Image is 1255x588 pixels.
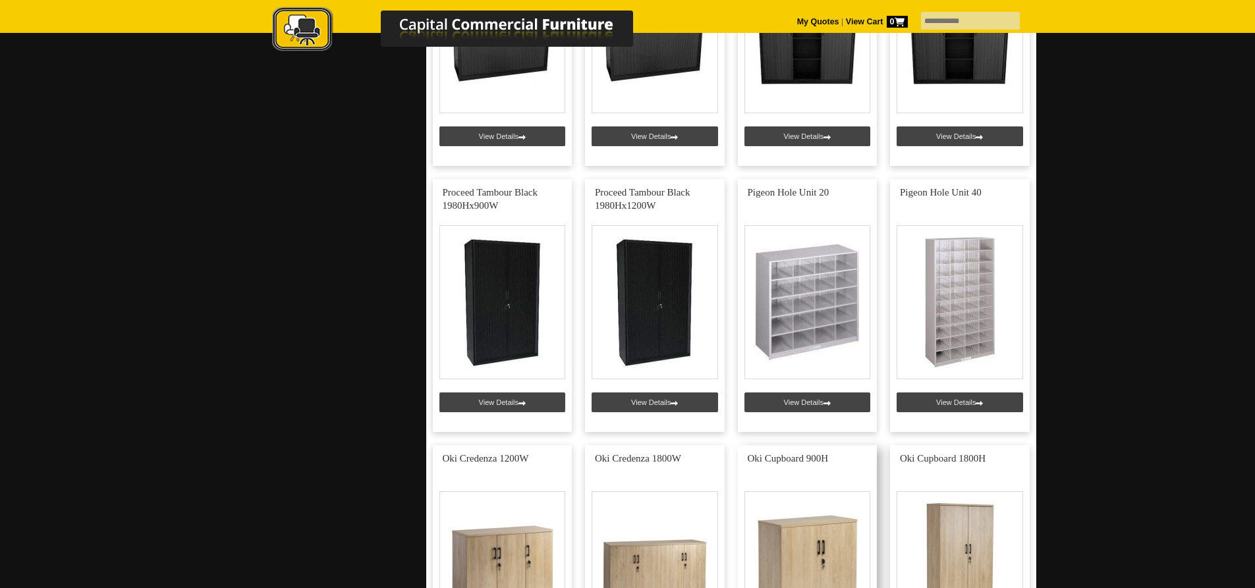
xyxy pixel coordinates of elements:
a: View Cart0 [843,17,907,26]
strong: View Cart [846,17,908,26]
a: Capital Commercial Furniture Logo [236,7,697,59]
a: My Quotes [797,17,839,26]
span: 0 [887,16,908,28]
img: Capital Commercial Furniture Logo [236,7,697,55]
